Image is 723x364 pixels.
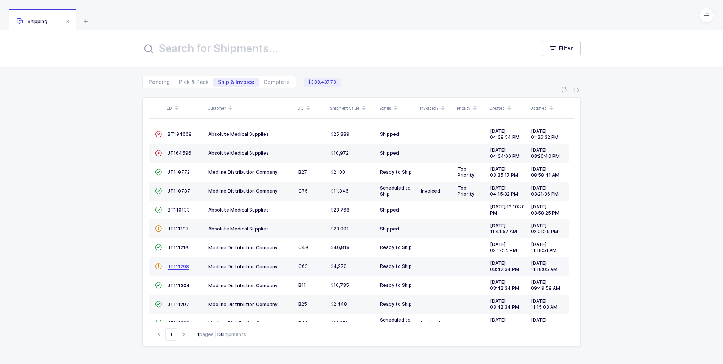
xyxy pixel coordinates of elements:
span: Shipped [380,226,399,232]
span: Shipping [17,19,47,24]
span:  [155,131,162,137]
span: Ready to Ship [380,282,412,288]
span:  [155,188,162,194]
div: Invoiced [421,320,451,326]
span: Scheduled to Ship [380,185,411,197]
div: pages | shipments [197,331,246,338]
span:  [155,207,162,213]
span: Shipped [380,131,399,137]
span: C40 [298,244,308,250]
span: C75 [298,188,308,194]
span: Medline Distribution Company [208,245,278,250]
span: 2,448 [331,301,347,307]
span: Filter [559,45,573,52]
span: BT104009 [168,131,192,137]
span: Pending [149,79,170,85]
span:  [155,150,162,156]
span:  [155,244,162,250]
div: Created [489,102,526,115]
span: Absolute Medical Supplies [208,226,269,232]
span: [DATE] 11:15:03 AM [531,298,557,310]
span: [DATE] 09:49:59 AM [531,279,560,291]
span: B27 [298,169,307,175]
span: 11,846 [331,188,349,194]
div: Priority [457,102,485,115]
span:  [155,226,162,231]
span: JT111298 [168,264,189,269]
span: 23,991 [331,226,349,232]
span: 10,972 [331,150,349,156]
span: JT111197 [168,226,189,232]
span: JT104596 [168,150,191,156]
div: Customer [208,102,293,115]
span: Absolute Medical Supplies [208,150,269,156]
div: ID [167,102,203,115]
span: JT111300 [168,320,189,326]
span: 25,889 [331,131,349,137]
span: B11 [298,282,306,288]
div: DC [298,102,326,115]
span: [DATE] 04:15:32 PM [490,185,518,197]
span: Absolute Medical Supplies [208,207,269,213]
span: [DATE] 03:21:36 PM [531,185,559,197]
span: [DATE] 04:39:54 PM [490,128,520,140]
span: Medline Distribution Company [208,320,278,326]
span: [DATE] 02:12:14 PM [490,241,517,253]
span: 2,100 [331,169,345,175]
span: [DATE] 03:26:40 PM [531,147,560,159]
span: B25 [298,301,307,307]
span: Shipped [380,150,399,156]
input: Search for Shipments... [142,39,527,58]
span: [DATE] 08:58:41 AM [531,166,559,178]
span: [DATE] 03:22:04 PM [531,317,559,329]
span: Medline Distribution Company [208,188,278,194]
span: 23,768 [331,207,349,213]
button: Filter [542,41,581,56]
span: Complete [264,79,290,85]
span: [DATE] 11:18:05 AM [531,260,557,272]
span: [DATE] 11:18:51 AM [531,241,557,253]
span: BT110133 [168,207,190,213]
div: Shipment Value [330,102,375,115]
span: Medline Distribution Company [208,264,278,269]
div: Status [379,102,416,115]
span: Ready to Ship [380,244,412,250]
span: [DATE] 03:58:25 PM [531,204,559,216]
span:  [155,320,162,326]
span: Top Priority [458,185,475,197]
span: [DATE] 11:41:57 AM [490,223,517,235]
span: [DATE] 03:42:34 PM [490,298,519,310]
span: Ready to Ship [380,169,412,175]
span: Medline Distribution Company [208,169,278,175]
div: Invoiced? [420,102,452,115]
div: Invoiced [421,188,451,194]
span:  [155,263,162,269]
span: [DATE] 03:35:17 PM [490,166,518,178]
span:  [155,169,162,175]
span: 4,270 [331,263,347,269]
span: [DATE] 12:10:20 PM [490,204,525,216]
span: JT110787 [168,188,190,194]
span: 13,251 [331,320,348,326]
span: Top Priority [458,166,475,178]
span:  [155,282,162,288]
span:  [155,301,162,307]
span: Pick & Pack [179,79,209,85]
span: 10,735 [331,282,349,288]
span: [DATE] 01:36:32 PM [531,128,559,140]
span: [DATE] 02:01:29 PM [531,223,558,235]
span: [DATE] 03:42:34 PM [490,260,519,272]
span: $333,437.73 [304,78,341,87]
span: JT111216 [168,245,188,250]
span: [DATE] 03:42:34 PM [490,279,519,291]
span: Go to [165,328,177,341]
span: JT111297 [168,302,189,307]
span: Ready to Ship [380,263,412,269]
b: 13 [217,331,222,337]
span: [DATE] 04:34:00 PM [490,147,520,159]
span: Medline Distribution Company [208,302,278,307]
span: Absolute Medical Supplies [208,131,269,137]
span: JT110772 [168,169,190,175]
span: [DATE] 03:42:34 PM [490,317,519,329]
b: 1 [197,331,199,337]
